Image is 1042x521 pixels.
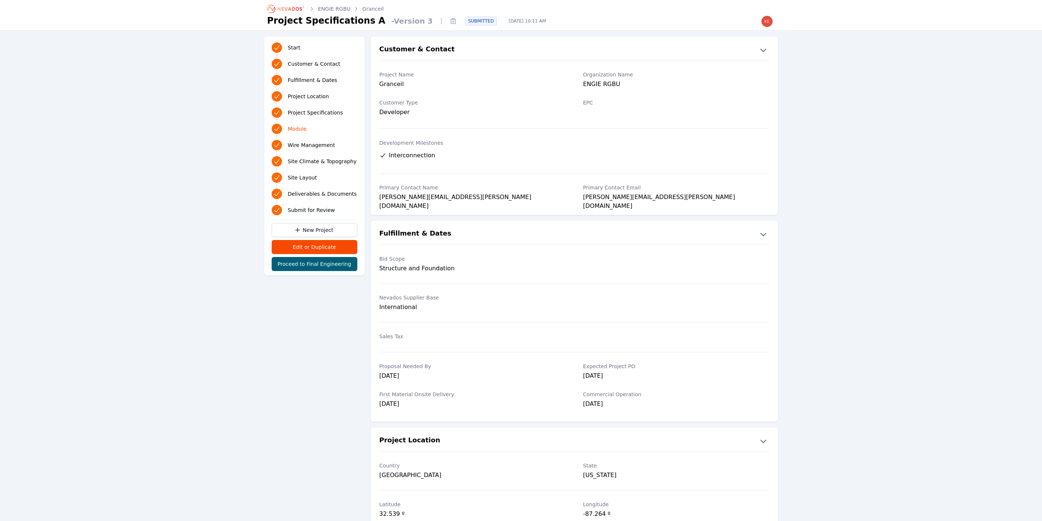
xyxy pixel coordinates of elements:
[288,158,357,165] span: Site Climate & Topography
[379,510,565,520] div: 32.539 º
[379,193,565,203] div: [PERSON_NAME][EMAIL_ADDRESS][PERSON_NAME][DOMAIN_NAME]
[379,294,565,301] label: Nevados Supplier Base
[583,193,769,203] div: [PERSON_NAME][EMAIL_ADDRESS][PERSON_NAME][DOMAIN_NAME]
[288,190,357,198] span: Deliverables & Documents
[583,80,769,90] div: ENGIE RGBU
[288,125,307,133] span: Module
[583,371,769,382] div: [DATE]
[288,141,335,149] span: Wire Management
[318,5,351,13] a: ENGIE RGBU
[761,16,773,27] img: kevin.west@nevados.solar
[583,391,769,398] label: Commercial Operation
[583,400,769,410] div: [DATE]
[583,510,769,520] div: -87.264 º
[379,80,565,90] div: Granceil
[388,16,436,26] span: - Version 3
[272,41,357,217] nav: Progress
[288,206,335,214] span: Submit for Review
[379,71,565,78] label: Project Name
[362,5,384,13] a: Granceil
[583,462,769,469] label: State
[272,257,357,271] button: Proceed to Final Engineering
[371,228,778,240] button: Fulfillment & Dates
[379,462,565,469] label: Country
[379,391,565,398] label: First Material Onsite Delivery
[288,93,329,100] span: Project Location
[379,108,565,117] div: Developer
[379,501,565,508] label: Latitude
[379,333,565,340] label: Sales Tax
[288,174,317,181] span: Site Layout
[583,471,769,480] div: [US_STATE]
[272,223,357,237] a: New Project
[503,18,552,24] span: [DATE] 10:11 AM
[379,371,565,382] div: [DATE]
[379,471,565,480] div: [GEOGRAPHIC_DATA]
[583,71,769,78] label: Organization Name
[272,240,357,254] button: Edit or Duplicate
[583,501,769,508] label: Longitude
[379,264,565,273] div: Structure and Foundation
[379,400,565,410] div: [DATE]
[267,15,385,27] h1: Project Specifications A
[379,228,451,240] h2: Fulfillment & Dates
[583,184,769,191] label: Primary Contact Email
[379,44,455,56] h2: Customer & Contact
[288,60,340,68] span: Customer & Contact
[379,255,565,263] label: Bid Scope
[379,139,769,147] label: Development Milestones
[288,76,337,84] span: Fulfillment & Dates
[583,99,769,106] label: EPC
[371,44,778,56] button: Customer & Contact
[371,435,778,447] button: Project Location
[379,184,565,191] label: Primary Contact Name
[379,435,440,447] h2: Project Location
[379,363,565,370] label: Proposal Needed By
[288,109,343,116] span: Project Specifications
[379,303,565,312] div: International
[379,99,565,106] label: Customer Type
[465,17,497,25] div: SUBMITTED
[583,363,769,370] label: Expected Project PO
[288,44,300,51] span: Start
[389,151,435,160] span: Interconnection
[267,3,384,15] nav: Breadcrumb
